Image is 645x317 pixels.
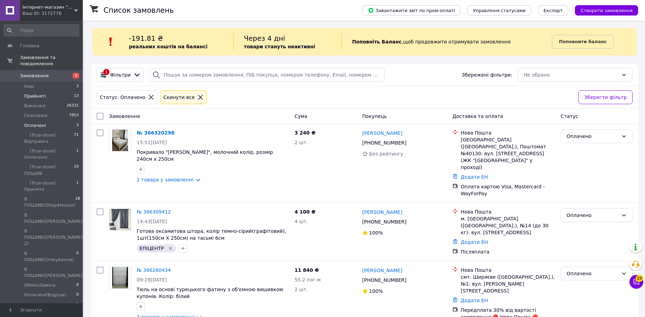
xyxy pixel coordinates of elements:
[20,43,39,49] span: Головна
[362,267,402,274] a: [PERSON_NAME]
[244,44,315,49] b: товари стануть неактивні
[461,183,555,197] div: Оплата картою Visa, Mastercard - WayForPay
[137,219,167,224] span: 14:43[DATE]
[473,8,526,13] span: Управління статусами
[109,267,131,289] a: Фото товару
[369,230,383,236] span: 100%
[369,288,383,294] span: 100%
[82,228,85,247] span: 8
[461,129,555,136] div: Нова Пошта
[104,6,174,14] h1: Список замовлень
[20,73,49,79] span: Замовлення
[67,103,79,109] span: 26331
[24,180,76,192] span: ▪️(True-store) Принято
[467,5,531,16] button: Управління статусами
[538,5,568,16] button: Експорт
[294,219,308,224] span: 4 шт.
[544,8,563,13] span: Експорт
[106,37,116,47] img: :exclamation:
[24,132,74,145] span: ▪️(True-store) Відправка
[362,130,402,137] a: [PERSON_NAME]
[567,270,618,277] div: Оплачено
[137,177,194,182] a: 2 товара у замовленні
[74,93,79,99] span: 13
[76,83,79,90] span: 3
[24,292,66,298] span: Оплачені(Відрізи)
[22,4,74,10] span: Інтернет-магазин "Shop For House"
[129,44,207,49] b: реальних коштів на балансі
[3,24,79,37] input: Пошук
[461,215,555,236] div: м. [GEOGRAPHIC_DATA] ([GEOGRAPHIC_DATA].), №14 (до 30 кг): вул. [STREET_ADDRESS]
[452,113,503,119] span: Доставка та оплата
[567,132,618,140] div: Оплачено
[24,250,76,263] span: В ПОШИВІ(Очікування)
[559,39,607,44] b: Поповнити баланс
[76,250,79,263] span: 0
[112,130,128,151] img: Фото товару
[629,275,643,289] button: Чат з покупцем19
[352,39,402,44] b: Поповніть Баланс
[584,93,627,101] span: Зберегти фільтр
[76,122,79,129] span: 3
[74,132,79,145] span: 71
[24,266,85,279] span: В ПОШИВІ([PERSON_NAME])
[24,164,74,176] span: ▪️(True-store) ПОШИВ
[98,93,147,101] div: Статус: Оплачено
[109,129,131,151] a: Фото товару
[137,267,171,273] a: № 366260434
[341,33,552,50] div: , щоб продовжити отримувати замовлення
[24,282,56,288] span: Обмін/Заміна
[552,35,614,49] a: Поповнити баланс
[109,209,131,230] img: Фото товару
[110,71,130,78] span: Фільтри
[137,287,283,299] a: Тюль на основі турецького фатину з об'ємною вишивкою купонів. Колір: білий
[24,122,46,129] span: Оплачені
[137,149,273,162] a: Покривало "[PERSON_NAME]", молочний колір, розмір 240см х 250см
[294,277,321,283] span: 55.2 пог.м
[69,112,79,119] span: 7953
[294,113,307,119] span: Cума
[76,148,79,160] span: 1
[369,151,403,157] span: Без рейтингу
[24,212,85,225] span: В ПОШИВІ([PERSON_NAME])
[24,228,82,247] span: В ПОШИВІ([PERSON_NAME] 2)
[461,208,555,215] div: Нова Пошта
[20,55,83,67] span: Замовлення та повідомлення
[76,302,79,314] span: 1
[74,164,79,176] span: 19
[76,180,79,192] span: 1
[461,174,488,180] a: Додати ЕН
[461,136,555,171] div: [GEOGRAPHIC_DATA] ([GEOGRAPHIC_DATA].), Поштомат №40130: вул. [STREET_ADDRESS] (ЖК "[GEOGRAPHIC_D...
[24,148,76,160] span: ▪️(True-store) Оплачено
[129,34,163,42] span: -191.81 ₴
[567,211,618,219] div: Оплачено
[139,246,164,251] span: ЕПІЦЕНТР
[112,267,128,288] img: Фото товару
[561,113,578,119] span: Статус
[75,196,80,208] span: 28
[362,277,407,283] span: [PHONE_NUMBER]
[137,130,174,136] a: № 366320298
[137,228,286,241] a: Готова оксамитова штора, колір темно-сірий(графітовий), 1шт(150см Х 250см) на тасьмі 6см
[461,248,555,255] div: Післяплата
[162,93,196,101] div: Cкинути все
[462,71,512,78] span: Збережені фільтри:
[461,298,488,303] a: Додати ЕН
[24,302,76,314] span: Прийняті [PERSON_NAME]
[294,209,315,215] span: 4 100 ₴
[137,140,167,145] span: 15:51[DATE]
[461,267,555,274] div: Нова Пошта
[24,93,46,99] span: Прийняті
[368,7,455,13] span: Завантажити звіт по пром-оплаті
[22,10,83,17] div: Ваш ID: 3172778
[362,140,407,146] span: [PHONE_NUMBER]
[149,68,384,82] input: Пошук за номером замовлення, ПІБ покупця, номером телефону, Email, номером накладної
[568,7,638,13] a: Створити замовлення
[294,130,315,136] span: 3 240 ₴
[575,5,638,16] button: Створити замовлення
[24,196,75,208] span: В ПОШИВІ(Shop4House)
[137,277,167,283] span: 09:28[DATE]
